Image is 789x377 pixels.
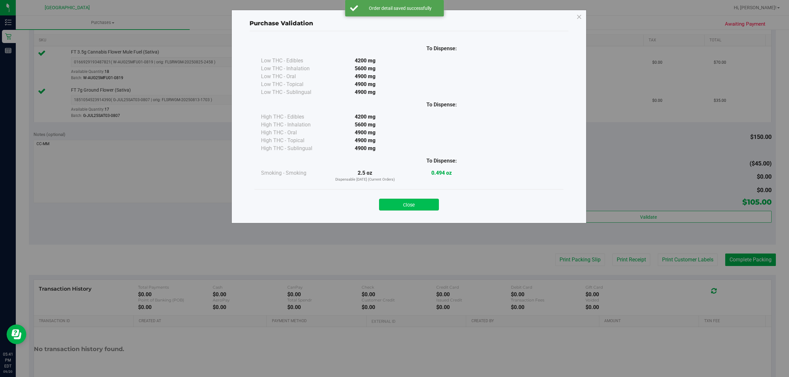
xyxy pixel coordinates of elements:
[431,170,452,176] strong: 0.494 oz
[403,157,480,165] div: To Dispense:
[327,144,403,152] div: 4900 mg
[261,88,327,96] div: Low THC - Sublingual
[261,169,327,177] div: Smoking - Smoking
[261,73,327,80] div: Low THC - Oral
[7,324,26,344] iframe: Resource center
[327,73,403,80] div: 4900 mg
[327,177,403,183] p: Dispensable [DATE] (Current Orders)
[261,144,327,152] div: High THC - Sublingual
[261,80,327,88] div: Low THC - Topical
[261,65,327,73] div: Low THC - Inhalation
[261,121,327,129] div: High THC - Inhalation
[261,113,327,121] div: High THC - Edibles
[403,45,480,53] div: To Dispense:
[261,129,327,137] div: High THC - Oral
[327,129,403,137] div: 4900 mg
[327,65,403,73] div: 5600 mg
[362,5,439,11] div: Order detail saved successfully
[327,113,403,121] div: 4200 mg
[327,121,403,129] div: 5600 mg
[250,20,313,27] span: Purchase Validation
[379,199,439,211] button: Close
[327,88,403,96] div: 4900 mg
[261,137,327,144] div: High THC - Topical
[327,80,403,88] div: 4900 mg
[327,57,403,65] div: 4200 mg
[327,169,403,183] div: 2.5 oz
[327,137,403,144] div: 4900 mg
[403,101,480,109] div: To Dispense:
[261,57,327,65] div: Low THC - Edibles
